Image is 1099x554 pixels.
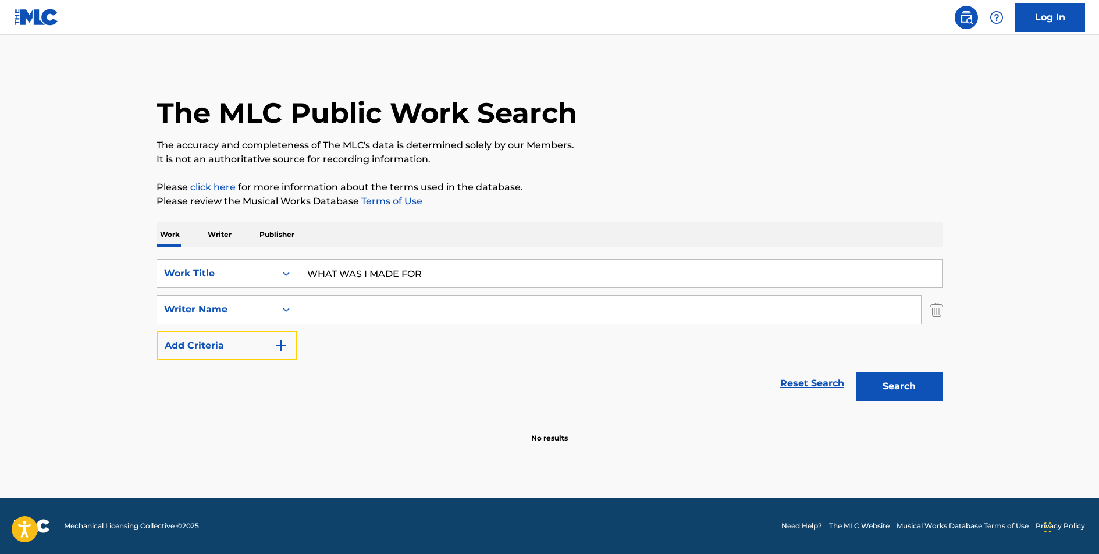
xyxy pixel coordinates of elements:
p: Writer [204,222,235,247]
a: Log In [1015,3,1085,32]
div: Help [985,6,1008,29]
a: Privacy Policy [1036,521,1085,531]
img: logo [14,519,50,533]
p: Publisher [256,222,298,247]
p: Work [157,222,183,247]
p: Please review the Musical Works Database [157,194,943,208]
h1: The MLC Public Work Search [157,95,577,130]
a: Public Search [955,6,978,29]
img: Delete Criterion [930,295,943,324]
a: The MLC Website [829,521,890,531]
span: Mechanical Licensing Collective © 2025 [64,521,199,531]
img: MLC Logo [14,9,59,26]
a: Terms of Use [359,196,422,207]
a: Reset Search [774,371,850,396]
button: Search [856,372,943,401]
p: Please for more information about the terms used in the database. [157,180,943,194]
a: Need Help? [781,521,822,531]
button: Add Criteria [157,331,297,360]
p: It is not an authoritative source for recording information. [157,152,943,166]
img: 9d2ae6d4665cec9f34b9.svg [274,339,288,353]
p: No results [531,419,568,443]
a: Musical Works Database Terms of Use [897,521,1029,531]
p: The accuracy and completeness of The MLC's data is determined solely by our Members. [157,138,943,152]
a: click here [190,182,236,193]
div: Writer Name [164,303,269,317]
img: help [990,10,1004,24]
img: search [959,10,973,24]
form: Search Form [157,259,943,407]
div: Work Title [164,267,269,280]
div: Drag [1044,510,1051,545]
iframe: Chat Widget [1041,498,1099,554]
